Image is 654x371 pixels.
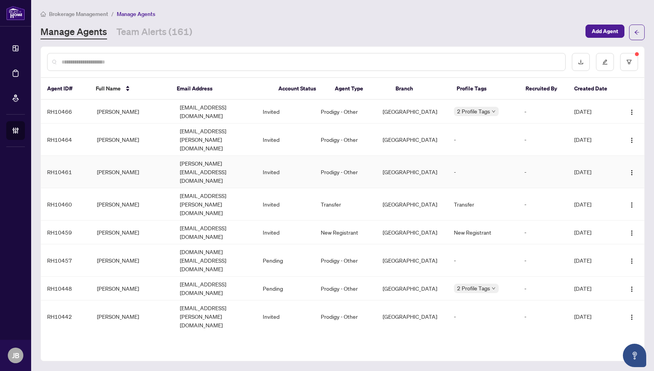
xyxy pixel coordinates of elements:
span: arrow-left [634,30,640,35]
td: - [518,277,568,300]
td: [DATE] [568,100,618,124]
button: Logo [626,226,638,238]
td: [PERSON_NAME] [91,221,174,244]
td: [DATE] [568,188,618,221]
img: logo [6,6,25,20]
td: Prodigy - Other [315,124,377,156]
td: [EMAIL_ADDRESS][DOMAIN_NAME] [174,221,257,244]
button: Open asap [623,344,646,367]
td: [DATE] [568,244,618,277]
th: Recruited By [519,78,568,100]
td: Prodigy - Other [315,300,377,333]
td: RH10464 [41,124,91,156]
td: New Registrant [315,221,377,244]
img: Logo [629,230,635,236]
td: - [518,300,568,333]
th: Agent Type [329,78,389,100]
img: Logo [629,137,635,143]
td: [DATE] [568,300,618,333]
td: [PERSON_NAME] [91,300,174,333]
img: Logo [629,202,635,208]
a: Manage Agents [40,25,107,39]
td: [PERSON_NAME] [91,277,174,300]
td: - [448,156,518,188]
button: Logo [626,105,638,118]
button: edit [596,53,614,71]
span: filter [626,59,632,65]
td: - [448,300,518,333]
td: Prodigy - Other [315,156,377,188]
td: Pending [257,277,315,300]
td: RH10460 [41,188,91,221]
td: RH10459 [41,221,91,244]
td: RH10461 [41,156,91,188]
td: [EMAIL_ADDRESS][DOMAIN_NAME] [174,100,257,124]
span: 2 Profile Tags [457,284,490,293]
span: edit [602,59,608,65]
td: Invited [257,100,315,124]
span: down [492,286,496,290]
span: Brokerage Management [49,11,108,18]
td: Transfer [448,188,518,221]
td: [PERSON_NAME] [91,188,174,221]
td: Pending [257,244,315,277]
button: Logo [626,166,638,178]
td: Invited [257,156,315,188]
span: Manage Agents [117,11,155,18]
td: - [448,124,518,156]
span: home [40,11,46,17]
span: 2 Profile Tags [457,107,490,116]
td: Invited [257,221,315,244]
td: RH10466 [41,100,91,124]
td: New Registrant [448,221,518,244]
td: [DATE] [568,221,618,244]
button: download [572,53,590,71]
td: Prodigy - Other [315,244,377,277]
td: [GEOGRAPHIC_DATA] [376,300,448,333]
td: [DOMAIN_NAME][EMAIL_ADDRESS][DOMAIN_NAME] [174,244,257,277]
th: Account Status [272,78,329,100]
td: [PERSON_NAME][EMAIL_ADDRESS][DOMAIN_NAME] [174,156,257,188]
td: - [518,124,568,156]
td: [GEOGRAPHIC_DATA] [376,221,448,244]
td: - [518,221,568,244]
td: [PERSON_NAME] [91,100,174,124]
td: [EMAIL_ADDRESS][PERSON_NAME][DOMAIN_NAME] [174,300,257,333]
td: Transfer [315,188,377,221]
th: Email Address [171,78,272,100]
td: RH10448 [41,277,91,300]
span: Full Name [96,84,121,93]
td: Invited [257,188,315,221]
td: [PERSON_NAME] [91,156,174,188]
td: [DATE] [568,156,618,188]
span: Add Agent [592,25,618,37]
td: - [518,100,568,124]
td: - [518,244,568,277]
button: filter [620,53,638,71]
td: RH10457 [41,244,91,277]
td: [PERSON_NAME] [91,124,174,156]
img: Logo [629,258,635,264]
img: Logo [629,314,635,320]
button: Logo [626,254,638,267]
td: [EMAIL_ADDRESS][PERSON_NAME][DOMAIN_NAME] [174,124,257,156]
span: JB [12,350,19,361]
th: Created Date [568,78,617,100]
td: [GEOGRAPHIC_DATA] [376,124,448,156]
a: Team Alerts (161) [116,25,192,39]
td: [DATE] [568,277,618,300]
button: Logo [626,282,638,295]
button: Logo [626,133,638,146]
td: [GEOGRAPHIC_DATA] [376,244,448,277]
td: Prodigy - Other [315,277,377,300]
span: down [492,110,496,113]
th: Branch [389,78,450,100]
img: Logo [629,170,635,176]
button: Add Agent [585,25,624,38]
td: RH10442 [41,300,91,333]
li: / [111,9,114,18]
button: Logo [626,198,638,210]
td: [GEOGRAPHIC_DATA] [376,277,448,300]
td: - [518,188,568,221]
td: [GEOGRAPHIC_DATA] [376,100,448,124]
